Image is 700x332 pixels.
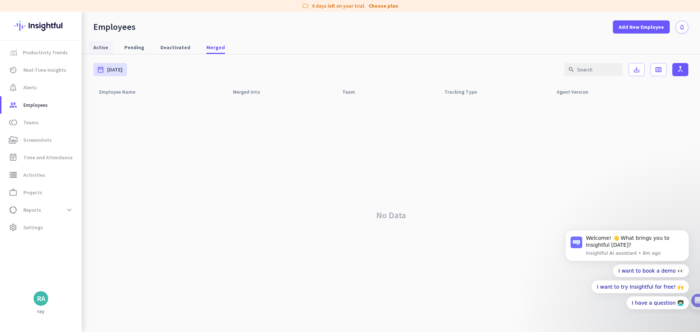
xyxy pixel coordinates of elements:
[23,66,66,74] span: Real-Time Insights
[93,22,136,32] div: Employees
[93,99,688,332] div: No Data
[42,246,67,251] span: Messages
[85,246,97,251] span: Help
[93,96,139,103] p: About 10 minutes
[9,206,17,214] i: data_usage
[568,66,575,73] i: search
[23,153,73,162] span: Time and Attendance
[9,66,17,74] i: av_timer
[13,207,132,224] div: 2Initial tracking settings and how to edit them
[9,118,17,127] i: toll
[13,124,132,136] div: 1Add employees
[23,136,52,144] span: Screenshots
[23,48,68,57] span: Productivity Trends
[10,54,136,72] div: You're just a few steps away from completing the essential app setup
[28,127,124,134] div: Add employees
[9,188,17,197] i: work_outline
[1,149,82,166] a: event_noteTime and Attendance
[1,219,82,236] a: settingsSettings
[40,78,120,86] div: [PERSON_NAME] from Insightful
[10,49,17,56] img: menu-item
[9,83,17,92] i: notification_important
[650,63,666,76] button: calendar_view_week
[1,184,82,201] a: work_outlineProjects
[655,66,662,73] i: calendar_view_week
[1,201,82,219] a: data_usageReportsexpand_more
[23,83,37,92] span: Alerts
[9,223,17,232] i: settings
[369,2,398,9] a: Choose plan
[23,188,42,197] span: Projects
[554,223,700,314] iframe: Intercom notifications message
[672,63,688,76] button: call_merge
[160,44,190,51] span: Deactivated
[62,3,85,16] h1: Tasks
[109,227,146,257] button: Tasks
[37,295,45,302] div: RA
[23,206,41,214] span: Reports
[1,131,82,149] a: perm_mediaScreenshots
[1,79,82,96] a: notification_importantAlerts
[93,44,108,51] span: Active
[1,114,82,131] a: tollTeams
[206,44,225,51] span: Merged
[9,171,17,179] i: storage
[124,44,144,51] span: Pending
[128,3,141,16] div: Close
[28,175,98,190] button: Add your employees
[63,203,76,216] button: expand_more
[613,20,670,34] button: Add New Employee
[233,87,269,97] div: Merged Into
[23,171,45,179] span: Activities
[1,166,82,184] a: storageActivities
[676,65,685,73] i: call_merge
[342,87,364,97] div: Team
[10,28,136,54] div: 🎊 Welcome to Insightful! 🎊
[97,66,104,73] i: date_range
[23,101,48,109] span: Employees
[120,246,135,251] span: Tasks
[28,210,124,224] div: Initial tracking settings and how to edit them
[11,246,26,251] span: Home
[36,227,73,257] button: Messages
[676,21,688,34] button: notifications
[9,153,17,162] i: event_note
[26,76,38,88] img: Profile image for Tamara
[7,96,26,103] p: 4 steps
[9,101,17,109] i: group
[9,136,17,144] i: perm_media
[633,66,640,73] i: save_alt
[99,87,144,97] div: Employee Name
[302,2,309,9] i: label
[1,96,82,114] a: groupEmployees
[679,24,685,30] i: notifications
[73,227,109,257] button: Help
[23,118,39,127] span: Teams
[1,61,82,79] a: av_timerReal-Time Insights
[619,23,664,31] span: Add New Employee
[564,63,623,76] input: Search
[28,139,127,169] div: It's time to add your employees! This is crucial since Insightful will start collecting their act...
[629,63,645,76] button: save_alt
[23,223,43,232] span: Settings
[1,44,82,61] a: menu-itemProductivity Trends
[444,87,486,97] div: Tracking Type
[107,66,122,73] span: [DATE]
[14,12,67,40] img: Insightful logo
[557,87,597,97] div: Agent Version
